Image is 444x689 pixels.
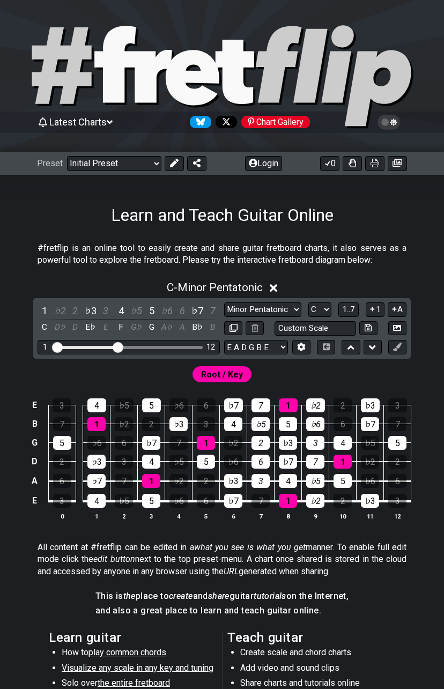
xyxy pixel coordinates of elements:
div: Chart Gallery [241,116,310,128]
div: 2 [251,436,270,450]
div: ♭7 [142,436,160,450]
button: Create Image [388,321,406,336]
th: 2 [110,510,138,522]
div: 3 [197,417,215,431]
span: Visualize any scale in any key and tuning [62,663,213,673]
em: what you see is what you get [194,542,306,552]
div: 1 [197,436,215,450]
div: ♭2 [224,436,242,450]
th: 5 [193,510,220,522]
th: 8 [275,510,302,522]
div: 5 [142,398,161,412]
div: toggle pitch class [190,320,204,335]
em: share [208,591,230,601]
em: the [123,591,136,601]
div: 6 [115,436,133,450]
h4: and also a great place to learn and teach guitar online. [95,605,349,617]
div: 4 [87,398,106,412]
div: 2 [197,474,215,488]
th: 7 [247,510,275,522]
div: ♭2 [361,455,379,469]
div: toggle scale degree [160,303,174,318]
div: ♭7 [87,474,106,488]
div: 4 [279,474,297,488]
div: toggle pitch class [129,320,143,335]
div: 6 [334,417,352,431]
div: toggle pitch class [175,320,189,335]
div: toggle scale degree [175,303,189,318]
select: Scale [224,302,301,317]
select: Tuning [224,340,288,354]
div: 3 [53,494,71,508]
div: 3 [388,398,407,412]
div: ♭2 [115,417,133,431]
div: toggle pitch class [206,320,220,335]
div: ♭6 [169,398,188,412]
div: 2 [142,417,160,431]
div: 5 [53,436,71,450]
select: Preset [67,156,161,171]
div: 5 [279,417,297,431]
div: 1 [279,494,297,508]
button: Move up [342,340,360,354]
div: 6 [388,474,406,488]
h1: Learn and Teach Guitar Online [111,205,334,225]
div: 3 [53,398,71,412]
div: 1 [142,474,160,488]
button: 1..7 [338,302,359,317]
th: 6 [220,510,247,522]
h2: Teach guitar [227,632,395,643]
div: 3 [388,494,406,508]
div: 7 [115,474,133,488]
th: 0 [48,510,76,522]
div: ♭7 [279,455,297,469]
button: Edit Tuning [292,340,310,354]
th: 11 [357,510,384,522]
div: 4 [142,455,160,469]
div: toggle scale degree [68,303,82,318]
div: 6 [197,494,215,508]
a: Follow #fretflip at X [211,116,237,128]
td: A [28,471,41,491]
li: How to [62,647,214,662]
th: 1 [83,510,110,522]
div: toggle scale degree [53,303,67,318]
div: toggle pitch class [84,320,98,335]
span: C - Minor Pentatonic [167,281,263,294]
select: Tonic/Root [308,302,331,317]
div: ♭2 [306,398,325,412]
div: ♭5 [115,398,134,412]
h4: This is place to and guitar on the Internet, [95,590,349,602]
span: First enable full edit mode to edit [201,367,243,382]
div: ♭6 [169,494,188,508]
div: ♭2 [306,494,324,508]
div: 5 [334,474,352,488]
td: E [28,396,41,415]
div: ♭5 [115,494,133,508]
button: Toggle horizontal chord view [317,340,335,354]
div: 5 [388,436,406,450]
div: toggle pitch class [99,320,113,335]
div: 7 [306,455,324,469]
div: 4 [87,494,106,508]
button: Login [245,156,282,171]
div: 1 [87,417,106,431]
em: URL [224,566,239,576]
div: 4 [224,417,242,431]
div: 3 [251,474,270,488]
div: 7 [169,436,188,450]
div: ♭3 [361,398,380,412]
div: ♭6 [306,417,324,431]
div: toggle pitch class [145,320,159,335]
div: 1 [279,398,298,412]
h2: Learn guitar [49,632,217,643]
button: 1 [366,302,384,317]
div: toggle pitch class [38,320,51,335]
div: 3 [306,436,324,450]
button: Share Preset [187,156,206,171]
div: ♭5 [251,417,270,431]
div: ♭3 [224,474,242,488]
div: 7 [251,494,270,508]
button: Store user defined scale [359,321,378,336]
div: toggle scale degree [206,303,220,318]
